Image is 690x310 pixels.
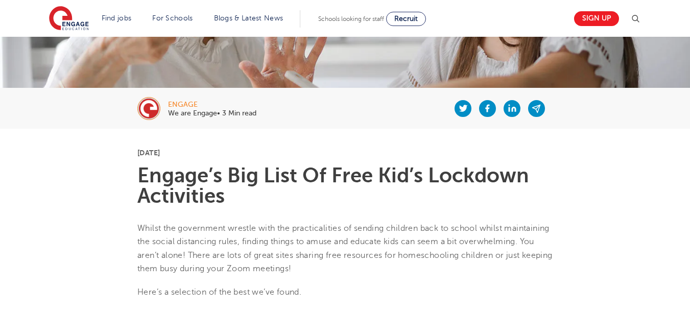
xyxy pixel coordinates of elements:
[168,101,256,108] div: engage
[214,14,283,22] a: Blogs & Latest News
[137,222,553,275] p: Whilst the government wrestle with the practicalities of sending children back to school whilst m...
[102,14,132,22] a: Find jobs
[49,6,89,32] img: Engage Education
[137,285,553,299] p: Here’s a selection of the best we’ve found.
[137,165,553,206] h1: Engage’s Big List Of Free Kid’s Lockdown Activities
[152,14,193,22] a: For Schools
[168,110,256,117] p: We are Engage• 3 Min read
[318,15,384,22] span: Schools looking for staff
[137,149,553,156] p: [DATE]
[386,12,426,26] a: Recruit
[574,11,619,26] a: Sign up
[394,15,418,22] span: Recruit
